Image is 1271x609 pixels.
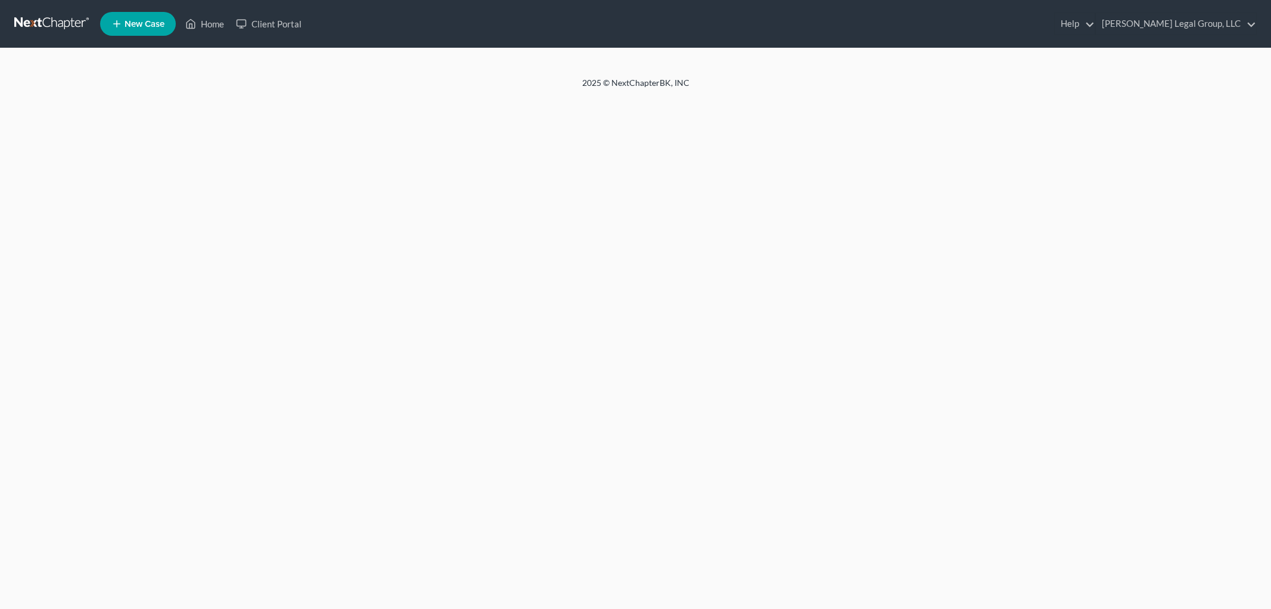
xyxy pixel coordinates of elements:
[1096,13,1256,35] a: [PERSON_NAME] Legal Group, LLC
[100,12,176,36] new-legal-case-button: New Case
[1055,13,1095,35] a: Help
[179,13,230,35] a: Home
[230,13,307,35] a: Client Portal
[296,77,975,98] div: 2025 © NextChapterBK, INC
